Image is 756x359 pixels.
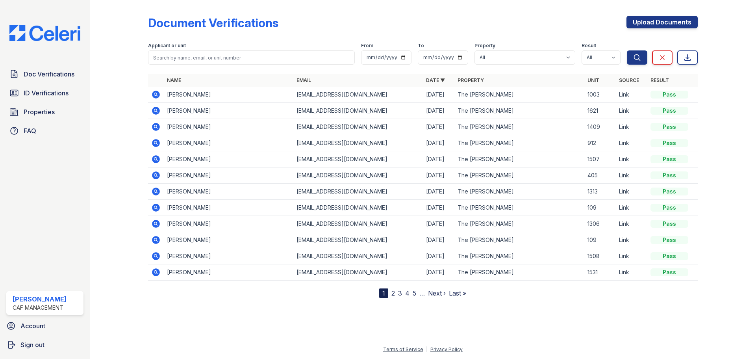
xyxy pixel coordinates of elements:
td: Link [616,264,647,281]
a: 4 [405,289,409,297]
a: Name [167,77,181,83]
div: Pass [650,91,688,99]
label: From [361,43,373,49]
td: The [PERSON_NAME] [454,216,584,232]
a: Last » [449,289,466,297]
td: [EMAIL_ADDRESS][DOMAIN_NAME] [293,103,423,119]
td: The [PERSON_NAME] [454,135,584,151]
td: Link [616,232,647,248]
td: [DATE] [423,167,454,184]
td: 405 [584,167,616,184]
td: The [PERSON_NAME] [454,167,584,184]
td: [PERSON_NAME] [164,184,293,200]
td: [PERSON_NAME] [164,103,293,119]
div: Pass [650,123,688,131]
a: 5 [413,289,416,297]
td: Link [616,216,647,232]
div: Pass [650,171,688,179]
a: Result [650,77,669,83]
div: | [426,346,428,352]
td: 1409 [584,119,616,135]
a: 3 [398,289,402,297]
td: 912 [584,135,616,151]
div: Pass [650,107,688,115]
div: Pass [650,204,688,212]
td: [DATE] [423,103,454,119]
td: Link [616,135,647,151]
span: FAQ [24,126,36,136]
td: The [PERSON_NAME] [454,87,584,103]
td: 109 [584,200,616,216]
td: [EMAIL_ADDRESS][DOMAIN_NAME] [293,119,423,135]
input: Search by name, email, or unit number [148,50,355,65]
td: [PERSON_NAME] [164,200,293,216]
td: [PERSON_NAME] [164,232,293,248]
td: [EMAIL_ADDRESS][DOMAIN_NAME] [293,232,423,248]
td: [DATE] [423,248,454,264]
td: [PERSON_NAME] [164,264,293,281]
div: Pass [650,139,688,147]
a: Source [619,77,639,83]
td: [DATE] [423,264,454,281]
a: Sign out [3,337,87,353]
td: 1508 [584,248,616,264]
a: Unit [587,77,599,83]
td: [EMAIL_ADDRESS][DOMAIN_NAME] [293,216,423,232]
td: Link [616,248,647,264]
td: The [PERSON_NAME] [454,232,584,248]
td: 1313 [584,184,616,200]
a: Properties [6,104,83,120]
td: The [PERSON_NAME] [454,248,584,264]
td: [PERSON_NAME] [164,248,293,264]
div: Pass [650,252,688,260]
span: Sign out [20,340,44,350]
div: Pass [650,155,688,163]
td: 1531 [584,264,616,281]
a: ID Verifications [6,85,83,101]
td: [EMAIL_ADDRESS][DOMAIN_NAME] [293,167,423,184]
td: 1003 [584,87,616,103]
td: [DATE] [423,216,454,232]
td: [EMAIL_ADDRESS][DOMAIN_NAME] [293,184,423,200]
td: 109 [584,232,616,248]
td: Link [616,151,647,167]
label: Property [474,43,495,49]
span: ID Verifications [24,88,69,98]
a: Date ▼ [426,77,445,83]
td: [PERSON_NAME] [164,151,293,167]
span: Properties [24,107,55,117]
td: [EMAIL_ADDRESS][DOMAIN_NAME] [293,87,423,103]
a: 2 [391,289,395,297]
td: [PERSON_NAME] [164,167,293,184]
span: … [419,288,425,298]
label: Result [582,43,596,49]
td: 1621 [584,103,616,119]
td: [PERSON_NAME] [164,216,293,232]
td: [DATE] [423,87,454,103]
td: [EMAIL_ADDRESS][DOMAIN_NAME] [293,135,423,151]
td: [DATE] [423,184,454,200]
td: The [PERSON_NAME] [454,200,584,216]
label: Applicant or unit [148,43,186,49]
td: Link [616,200,647,216]
td: [DATE] [423,232,454,248]
td: [DATE] [423,200,454,216]
span: Account [20,321,45,331]
td: Link [616,103,647,119]
a: Doc Verifications [6,66,83,82]
td: The [PERSON_NAME] [454,184,584,200]
div: [PERSON_NAME] [13,294,67,304]
span: Doc Verifications [24,69,74,79]
a: Account [3,318,87,334]
td: [DATE] [423,119,454,135]
td: 1507 [584,151,616,167]
td: The [PERSON_NAME] [454,103,584,119]
div: Pass [650,188,688,195]
a: Email [296,77,311,83]
td: [PERSON_NAME] [164,119,293,135]
img: CE_Logo_Blue-a8612792a0a2168367f1c8372b55b34899dd931a85d93a1a3d3e32e68fde9ad4.png [3,25,87,41]
td: [EMAIL_ADDRESS][DOMAIN_NAME] [293,248,423,264]
td: [EMAIL_ADDRESS][DOMAIN_NAME] [293,200,423,216]
div: Pass [650,268,688,276]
